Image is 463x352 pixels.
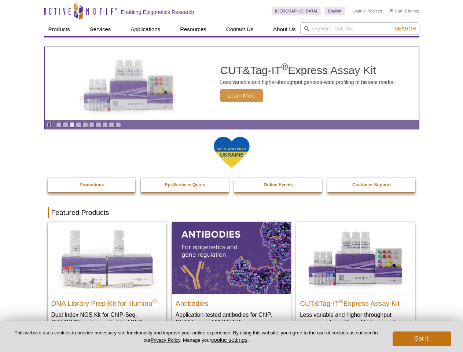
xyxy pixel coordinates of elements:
h2: Featured Products [48,207,416,218]
a: CUT&Tag-IT® Express Assay Kit CUT&Tag-IT®Express Assay Kit Less variable and higher-throughput ge... [296,222,415,333]
a: [GEOGRAPHIC_DATA] [272,7,321,15]
img: CUT&Tag-IT® Express Assay Kit [296,222,415,294]
img: All Antibodies [172,222,291,294]
a: Toggle autoplay [46,122,52,128]
a: All Antibodies Antibodies Application-tested antibodies for ChIP, CUT&Tag, and CUT&RUN. [172,222,291,333]
h2: Antibodies [176,296,287,307]
a: Go to slide 7 [96,122,101,128]
a: Cart [390,8,403,14]
a: Go to slide 6 [89,122,95,128]
button: Got it! [393,331,451,346]
a: Register [367,8,382,14]
a: Login [352,8,362,14]
a: Go to slide 4 [76,122,81,128]
a: Applications [126,22,165,36]
h2: CUT&Tag-IT Express Assay Kit [300,296,411,307]
a: Go to slide 3 [69,122,75,128]
button: Search [392,25,418,32]
a: Resources [176,22,211,36]
button: cookie settings [211,337,247,343]
a: Go to slide 9 [109,122,114,128]
strong: Promotions [80,182,104,187]
a: Go to slide 2 [63,122,68,128]
a: Products [44,22,74,36]
img: We Stand With Ukraine [213,136,250,169]
a: About Us [269,22,300,36]
input: Keyword, Cat. No. [300,22,419,35]
a: Go to slide 1 [56,122,62,128]
h2: Enabling Epigenetics Research [121,9,194,15]
a: Go to slide 5 [82,122,88,128]
sup: ® [339,298,343,304]
strong: Epi-Services Quote [165,182,205,187]
a: Go to slide 8 [102,122,108,128]
a: Customer Support [327,178,416,192]
strong: Online Events [264,182,293,187]
a: English [324,7,345,15]
p: Application-tested antibodies for ChIP, CUT&Tag, and CUT&RUN. [176,311,287,326]
a: Go to slide 10 [115,122,121,128]
a: Epi-Services Quote [141,178,229,192]
h2: DNA Library Prep Kit for Illumina [51,296,163,307]
p: Dual Index NGS Kit for ChIP-Seq, CUT&RUN, and ds methylated DNA assays. [51,311,163,333]
a: Contact Us [222,22,258,36]
img: DNA Library Prep Kit for Illumina [48,222,166,294]
li: (0 items) [390,7,419,15]
span: Search [394,26,416,32]
strong: Customer Support [352,182,391,187]
p: Less variable and higher-throughput genome-wide profiling of histone marks​. [300,311,411,326]
a: Promotions [48,178,136,192]
a: DNA Library Prep Kit for Illumina DNA Library Prep Kit for Illumina® Dual Index NGS Kit for ChIP-... [48,222,166,340]
p: This website uses cookies to provide necessary site functionality and improve your online experie... [12,330,381,344]
li: | [364,7,365,15]
img: Your Cart [390,9,393,12]
a: Online Events [234,178,323,192]
a: Privacy Policy [150,337,180,343]
sup: ® [153,298,157,304]
a: Services [85,22,115,36]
